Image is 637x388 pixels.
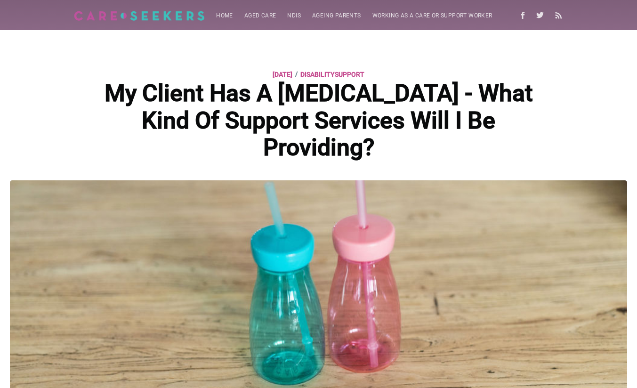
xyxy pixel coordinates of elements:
[239,7,282,25] a: Aged Care
[295,68,298,80] span: /
[93,80,544,162] h1: My Client Has A [MEDICAL_DATA] - What Kind Of Support Services Will I Be Providing?
[273,69,292,80] time: [DATE]
[306,7,367,25] a: Ageing parents
[367,7,498,25] a: Working as a care or support worker
[282,7,306,25] a: NDIS
[210,7,239,25] a: Home
[300,69,364,80] a: disabilitysupport
[74,11,205,21] img: Careseekers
